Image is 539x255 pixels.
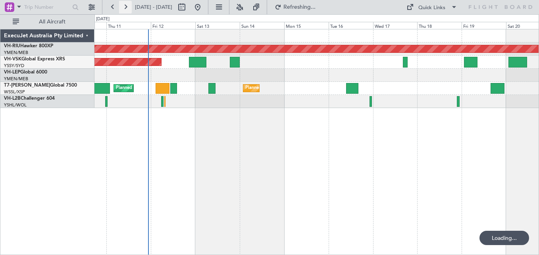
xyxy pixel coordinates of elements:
div: Tue 16 [329,22,373,29]
span: VH-LEP [4,70,20,75]
div: Loading... [479,231,529,245]
div: [DATE] [96,16,110,23]
button: Refreshing... [271,1,319,14]
div: Thu 18 [417,22,462,29]
div: Planned Maint [GEOGRAPHIC_DATA] (Seletar) [245,82,339,94]
a: WSSL/XSP [4,89,25,95]
span: All Aircraft [21,19,84,25]
div: Mon 15 [284,22,329,29]
div: Sun 14 [240,22,284,29]
button: Quick Links [402,1,461,14]
a: VH-LEPGlobal 6000 [4,70,47,75]
div: Sat 13 [195,22,240,29]
a: YSHL/WOL [4,102,27,108]
span: VH-RIU [4,44,20,48]
div: Fri 19 [462,22,506,29]
a: T7-[PERSON_NAME]Global 7500 [4,83,77,88]
div: Fri 12 [151,22,195,29]
div: Thu 11 [106,22,151,29]
button: All Aircraft [9,15,86,28]
input: Trip Number [24,1,70,13]
div: Wed 17 [373,22,418,29]
div: Planned Maint Dubai (Al Maktoum Intl) [116,82,194,94]
span: Refreshing... [283,4,316,10]
span: VH-VSK [4,57,21,62]
a: YMEN/MEB [4,76,28,82]
span: VH-L2B [4,96,21,101]
a: VH-L2BChallenger 604 [4,96,55,101]
span: [DATE] - [DATE] [135,4,172,11]
a: YSSY/SYD [4,63,24,69]
a: VH-VSKGlobal Express XRS [4,57,65,62]
span: T7-[PERSON_NAME] [4,83,50,88]
div: Quick Links [418,4,445,12]
a: YMEN/MEB [4,50,28,56]
a: VH-RIUHawker 800XP [4,44,53,48]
